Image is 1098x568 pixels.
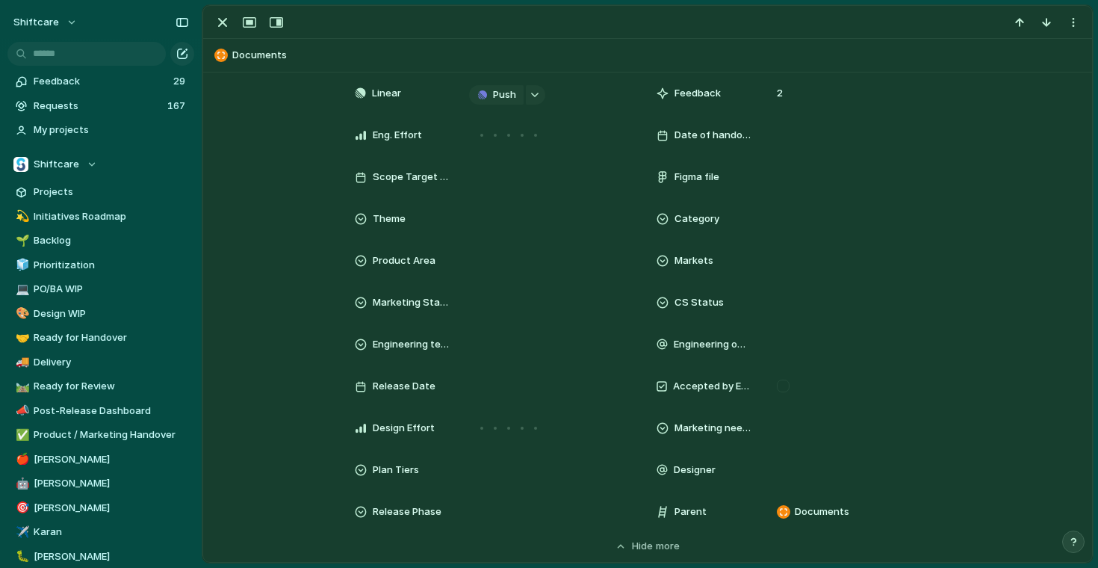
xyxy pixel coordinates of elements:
button: Shiftcare [7,153,194,176]
span: shiftcare [13,15,59,30]
span: Release Phase [373,504,441,519]
div: ✅ [16,427,26,444]
a: 🛤️Ready for Review [7,375,194,398]
button: shiftcare [7,10,85,34]
span: 167 [167,99,188,114]
span: CS Status [674,295,724,310]
div: 💫 [16,208,26,225]
span: Product / Marketing Handover [34,427,189,442]
span: Parent [674,504,707,519]
button: Documents [210,43,1085,67]
div: ✈️ [16,524,26,541]
a: 📣Post-Release Dashboard [7,400,194,422]
div: 🍎 [16,451,26,468]
button: 🎯 [13,501,28,516]
button: Push [469,85,524,105]
span: Karan [34,525,189,540]
span: Backlog [34,233,189,248]
span: 2 [771,86,789,101]
button: 🚚 [13,355,28,370]
a: 🤖[PERSON_NAME] [7,472,194,495]
div: 🐛 [16,548,26,565]
span: Eng. Effort [373,128,422,143]
span: [PERSON_NAME] [34,476,189,491]
span: Feedback [674,86,721,101]
a: 🤝Ready for Handover [7,327,194,349]
span: Engineering owner [674,337,752,352]
span: Post-Release Dashboard [34,404,189,419]
button: 📣 [13,404,28,419]
a: ✅Product / Marketing Handover [7,424,194,446]
button: ✅ [13,427,28,442]
div: 📣 [16,402,26,419]
div: 🧊Prioritization [7,254,194,277]
span: Prioritization [34,258,189,273]
a: Requests167 [7,95,194,117]
button: 🛤️ [13,379,28,394]
a: 🍎[PERSON_NAME] [7,448,194,471]
a: 💻PO/BA WIP [7,278,194,300]
a: 🚚Delivery [7,351,194,374]
span: Design Effort [373,421,435,436]
span: My projects [34,123,189,138]
div: 🚚 [16,354,26,371]
button: 🤝 [13,330,28,345]
div: 🛤️ [16,378,26,395]
span: Design WIP [34,306,189,321]
div: 🤝 [16,330,26,347]
div: 🌱 [16,232,26,250]
div: 🧊 [16,256,26,274]
span: more [656,539,680,554]
span: PO/BA WIP [34,282,189,297]
span: Designer [674,463,716,478]
a: 💫Initiatives Roadmap [7,206,194,228]
span: Push [493,87,516,102]
span: Figma file [674,170,719,185]
span: Markets [674,253,713,268]
button: 🐛 [13,549,28,564]
button: 💫 [13,209,28,224]
a: 🐛[PERSON_NAME] [7,546,194,568]
span: Plan Tiers [373,463,419,478]
span: Marketing Status [373,295,450,310]
span: 29 [173,74,188,89]
a: 🌱Backlog [7,229,194,252]
a: Projects [7,181,194,203]
a: 🎯[PERSON_NAME] [7,497,194,519]
a: ✈️Karan [7,521,194,543]
span: Projects [34,185,189,200]
span: Category [674,212,719,226]
span: Linear [372,86,401,101]
div: 🎨 [16,305,26,322]
span: [PERSON_NAME] [34,549,189,564]
span: Initiatives Roadmap [34,209,189,224]
span: Documents [795,504,849,519]
div: 🤖 [16,475,26,493]
a: 🎨Design WIP [7,303,194,325]
button: 🎨 [13,306,28,321]
span: Engineering team [373,337,450,352]
span: Delivery [34,355,189,370]
span: Release Date [373,379,435,394]
div: 🎯 [16,499,26,516]
span: Feedback [34,74,169,89]
span: Scope Target Date [373,170,450,185]
button: 💻 [13,282,28,297]
a: My projects [7,119,194,141]
span: [PERSON_NAME] [34,452,189,467]
span: [PERSON_NAME] [34,501,189,516]
span: Product Area [373,253,435,268]
button: 🤖 [13,476,28,491]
